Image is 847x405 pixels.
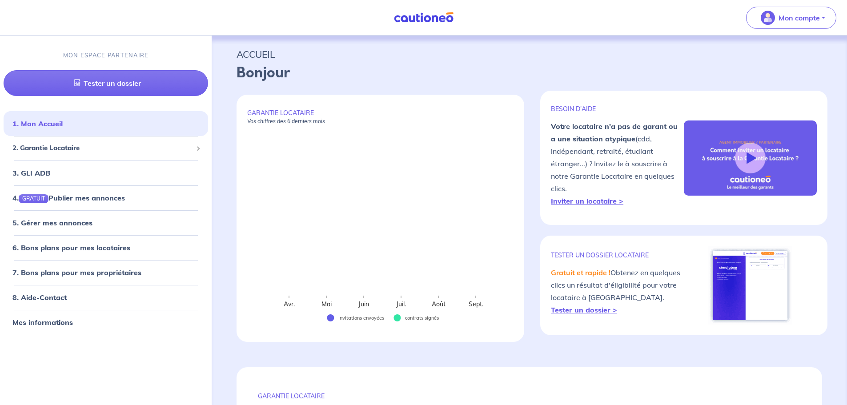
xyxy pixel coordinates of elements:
[12,243,130,252] a: 6. Bons plans pour mes locataires
[551,251,684,259] p: TESTER un dossier locataire
[551,305,617,314] a: Tester un dossier >
[247,109,514,125] p: GARANTIE LOCATAIRE
[63,51,149,60] p: MON ESPACE PARTENAIRE
[4,115,208,132] div: 1. Mon Accueil
[551,266,684,316] p: Obtenez en quelques clics un résultat d'éligibilité pour votre locataire à [GEOGRAPHIC_DATA].
[396,300,406,308] text: Juil.
[761,11,775,25] img: illu_account_valid_menu.svg
[4,239,208,257] div: 6. Bons plans pour mes locataires
[708,246,792,325] img: simulateur.png
[551,268,610,277] em: Gratuit et rapide !
[237,46,822,62] p: ACCUEIL
[321,300,332,308] text: Mai
[4,289,208,306] div: 8. Aide-Contact
[12,193,125,202] a: 4.GRATUITPublier mes annonces
[4,264,208,281] div: 7. Bons plans pour mes propriétaires
[258,392,801,400] p: GARANTIE LOCATAIRE
[12,218,92,227] a: 5. Gérer mes annonces
[684,120,817,195] img: video-gli-new-none.jpg
[4,164,208,182] div: 3. GLI ADB
[551,122,678,143] strong: Votre locataire n'a pas de garant ou a une situation atypique
[12,143,193,153] span: 2. Garantie Locataire
[4,313,208,331] div: Mes informations
[551,196,623,205] a: Inviter un locataire >
[284,300,295,308] text: Avr.
[12,318,73,327] a: Mes informations
[12,293,67,302] a: 8. Aide-Contact
[4,214,208,232] div: 5. Gérer mes annonces
[4,189,208,207] div: 4.GRATUITPublier mes annonces
[12,119,63,128] a: 1. Mon Accueil
[12,168,50,177] a: 3. GLI ADB
[237,62,822,84] p: Bonjour
[469,300,483,308] text: Sept.
[12,268,141,277] a: 7. Bons plans pour mes propriétaires
[4,70,208,96] a: Tester un dossier
[551,105,684,113] p: BESOIN D'AIDE
[432,300,446,308] text: Août
[358,300,369,308] text: Juin
[390,12,457,23] img: Cautioneo
[746,7,836,29] button: illu_account_valid_menu.svgMon compte
[551,120,684,207] p: (cdd, indépendant, retraité, étudiant étranger...) ? Invitez le à souscrire à notre Garantie Loca...
[247,118,325,124] em: Vos chiffres des 6 derniers mois
[779,12,820,23] p: Mon compte
[4,140,208,157] div: 2. Garantie Locataire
